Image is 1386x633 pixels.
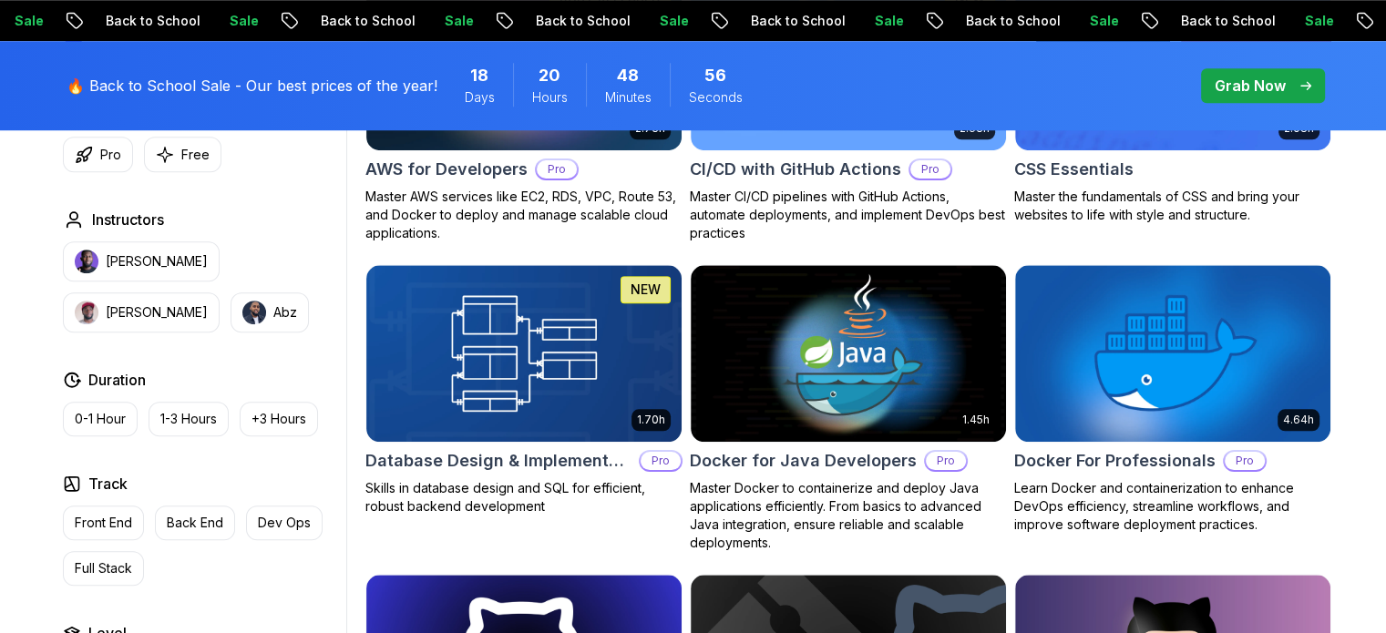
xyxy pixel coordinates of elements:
h2: CI/CD with GitHub Actions [690,157,901,182]
img: Docker For Professionals card [1015,265,1330,442]
p: +3 Hours [252,410,306,428]
h2: Docker for Java Developers [690,448,917,474]
img: Database Design & Implementation card [366,265,682,442]
p: Master CI/CD pipelines with GitHub Actions, automate deployments, and implement DevOps best pract... [690,188,1007,242]
p: Free [181,146,210,164]
button: Pro [63,137,133,172]
h2: Instructors [92,209,164,230]
p: Sale [859,12,918,30]
p: Sale [644,12,703,30]
button: 0-1 Hour [63,402,138,436]
button: instructor img[PERSON_NAME] [63,292,220,332]
img: Docker for Java Developers card [691,265,1006,442]
img: instructor img [75,301,98,324]
p: 1.70h [637,413,665,427]
a: Docker For Professionals card4.64hDocker For ProfessionalsProLearn Docker and containerization to... [1014,264,1331,534]
p: NEW [631,281,661,299]
a: Docker for Java Developers card1.45hDocker for Java DevelopersProMaster Docker to containerize an... [690,264,1007,552]
p: Skills in database design and SQL for efficient, robust backend development [365,479,683,516]
span: Minutes [605,88,652,107]
h2: Docker For Professionals [1014,448,1216,474]
span: 48 Minutes [617,63,639,88]
p: 1-3 Hours [160,410,217,428]
p: Learn Docker and containerization to enhance DevOps efficiency, streamline workflows, and improve... [1014,479,1331,534]
p: Pro [910,160,950,179]
p: Back to School [735,12,859,30]
a: Database Design & Implementation card1.70hNEWDatabase Design & ImplementationProSkills in databas... [365,264,683,516]
p: Front End [75,514,132,532]
span: Hours [532,88,568,107]
p: Dev Ops [258,514,311,532]
h2: CSS Essentials [1014,157,1134,182]
p: Sale [214,12,272,30]
p: 1.45h [962,413,990,427]
p: [PERSON_NAME] [106,252,208,271]
img: instructor img [75,250,98,273]
h2: Database Design & Implementation [365,448,631,474]
span: 20 Hours [539,63,560,88]
p: Back to School [90,12,214,30]
h2: AWS for Developers [365,157,528,182]
button: +3 Hours [240,402,318,436]
span: Days [465,88,495,107]
span: 18 Days [470,63,488,88]
p: Pro [537,160,577,179]
button: instructor imgAbz [231,292,309,332]
button: Full Stack [63,551,144,586]
p: Pro [1225,452,1265,470]
p: Pro [641,452,681,470]
p: Back to School [520,12,644,30]
p: Full Stack [75,559,132,577]
p: Sale [1074,12,1133,30]
p: Master AWS services like EC2, RDS, VPC, Route 53, and Docker to deploy and manage scalable cloud ... [365,188,683,242]
p: Sale [1289,12,1348,30]
p: Pro [100,146,121,164]
p: Back to School [1165,12,1289,30]
p: [PERSON_NAME] [106,303,208,322]
button: Back End [155,505,235,540]
h2: Duration [88,369,146,391]
p: Back to School [950,12,1074,30]
p: 🔥 Back to School Sale - Our best prices of the year! [67,75,437,97]
p: Master Docker to containerize and deploy Java applications efficiently. From basics to advanced J... [690,479,1007,552]
img: instructor img [242,301,266,324]
p: Back to School [305,12,429,30]
p: Abz [273,303,297,322]
p: 0-1 Hour [75,410,126,428]
p: Sale [429,12,488,30]
p: Back End [167,514,223,532]
p: Pro [926,452,966,470]
button: instructor img[PERSON_NAME] [63,241,220,281]
button: 1-3 Hours [149,402,229,436]
span: Seconds [689,88,743,107]
button: Free [144,137,221,172]
button: Front End [63,505,144,540]
button: Dev Ops [246,505,323,540]
p: Grab Now [1215,75,1286,97]
p: 4.64h [1283,413,1314,427]
span: 56 Seconds [704,63,726,88]
h2: Track [88,473,128,495]
p: Master the fundamentals of CSS and bring your websites to life with style and structure. [1014,188,1331,224]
